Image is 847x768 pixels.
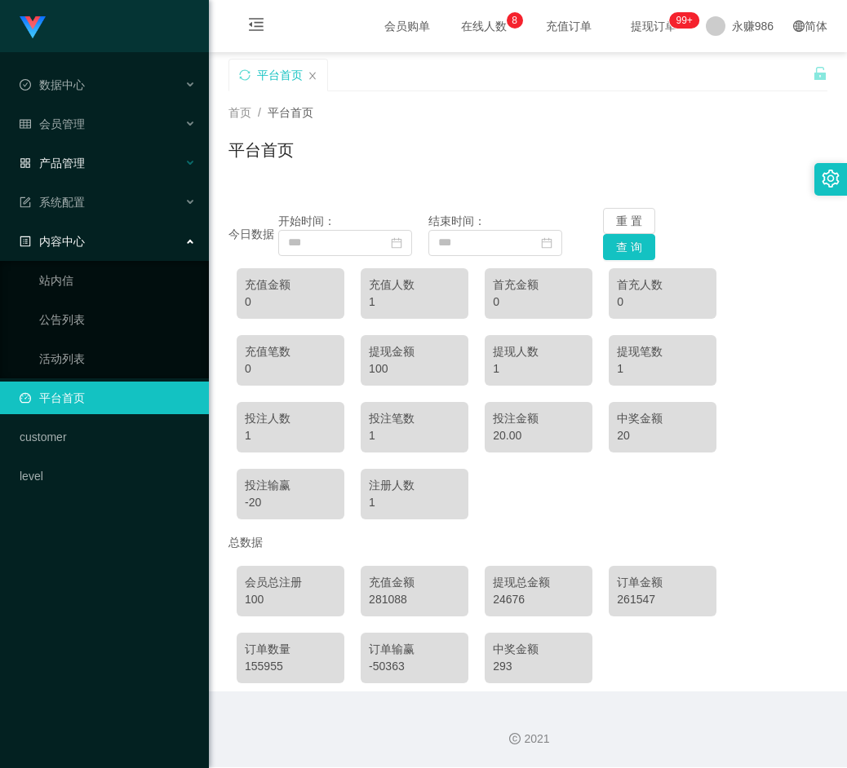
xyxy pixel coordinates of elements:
i: 图标: menu-fold [228,1,284,53]
i: 图标: appstore-o [20,157,31,169]
div: 1 [369,427,460,444]
div: 总数据 [228,527,827,558]
i: 图标: setting [822,170,840,188]
span: 结束时间： [428,214,486,227]
div: 281088 [369,591,460,608]
i: 图标: form [20,196,31,208]
a: 活动列表 [39,342,196,375]
button: 重 置 [603,208,655,234]
p: 8 [512,12,517,29]
div: 订单金额 [617,574,708,591]
div: 0 [617,294,708,311]
div: 20.00 [493,427,584,444]
span: 充值订单 [538,20,600,32]
div: 100 [245,591,336,608]
a: customer [20,421,196,453]
span: 数据中心 [20,78,85,91]
div: 1 [369,294,460,311]
span: 会员管理 [20,117,85,130]
sup: 288 [669,12,698,29]
span: 在线人数 [453,20,515,32]
div: 投注笔数 [369,410,460,427]
div: 会员总注册 [245,574,336,591]
sup: 8 [507,12,523,29]
h1: 平台首页 [228,138,294,162]
div: 提现金额 [369,343,460,360]
div: 1 [493,360,584,377]
div: 1 [617,360,708,377]
div: 提现笔数 [617,343,708,360]
div: 投注金额 [493,410,584,427]
i: 图标: unlock [813,66,827,81]
div: 0 [245,294,336,311]
div: 100 [369,360,460,377]
div: 1 [245,427,336,444]
a: level [20,460,196,492]
div: -20 [245,494,336,511]
span: 平台首页 [268,106,313,119]
i: 图标: calendar [391,237,402,249]
div: 155955 [245,658,336,675]
div: 261547 [617,591,708,608]
div: 订单数量 [245,641,336,658]
span: 系统配置 [20,196,85,209]
div: 提现总金额 [493,574,584,591]
a: 公告列表 [39,303,196,336]
div: 平台首页 [257,60,303,90]
div: 1 [369,494,460,511]
div: 提现人数 [493,343,584,360]
span: / [258,106,261,119]
i: 图标: global [793,20,805,32]
div: 充值笔数 [245,343,336,360]
div: 首充人数 [617,276,708,294]
div: -50363 [369,658,460,675]
div: 24676 [493,591,584,608]
span: 产品管理 [20,157,85,170]
div: 2021 [222,730,834,748]
div: 充值人数 [369,276,460,294]
i: 图标: sync [239,69,251,81]
div: 今日数据 [228,226,278,243]
a: 站内信 [39,264,196,297]
div: 0 [493,294,584,311]
div: 充值金额 [369,574,460,591]
div: 投注输赢 [245,477,336,494]
div: 0 [245,360,336,377]
div: 注册人数 [369,477,460,494]
i: 图标: copyright [509,733,521,744]
span: 开始时间： [278,214,335,227]
div: 中奖金额 [493,641,584,658]
span: 内容中心 [20,235,85,248]
div: 首充金额 [493,276,584,294]
button: 查 询 [603,234,655,260]
i: 图标: check-circle-o [20,79,31,90]
div: 订单输赢 [369,641,460,658]
i: 图标: table [20,118,31,130]
span: 首页 [228,106,251,119]
i: 图标: calendar [541,237,552,249]
div: 充值金额 [245,276,336,294]
i: 图标: close [308,71,317,81]
div: 20 [617,427,708,444]
span: 提现订单 [623,20,685,32]
a: 图标: dashboard平台首页 [20,382,196,414]
div: 293 [493,658,584,675]
div: 中奖金额 [617,410,708,427]
div: 投注人数 [245,410,336,427]
img: logo.9652507e.png [20,16,46,39]
i: 图标: profile [20,236,31,247]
